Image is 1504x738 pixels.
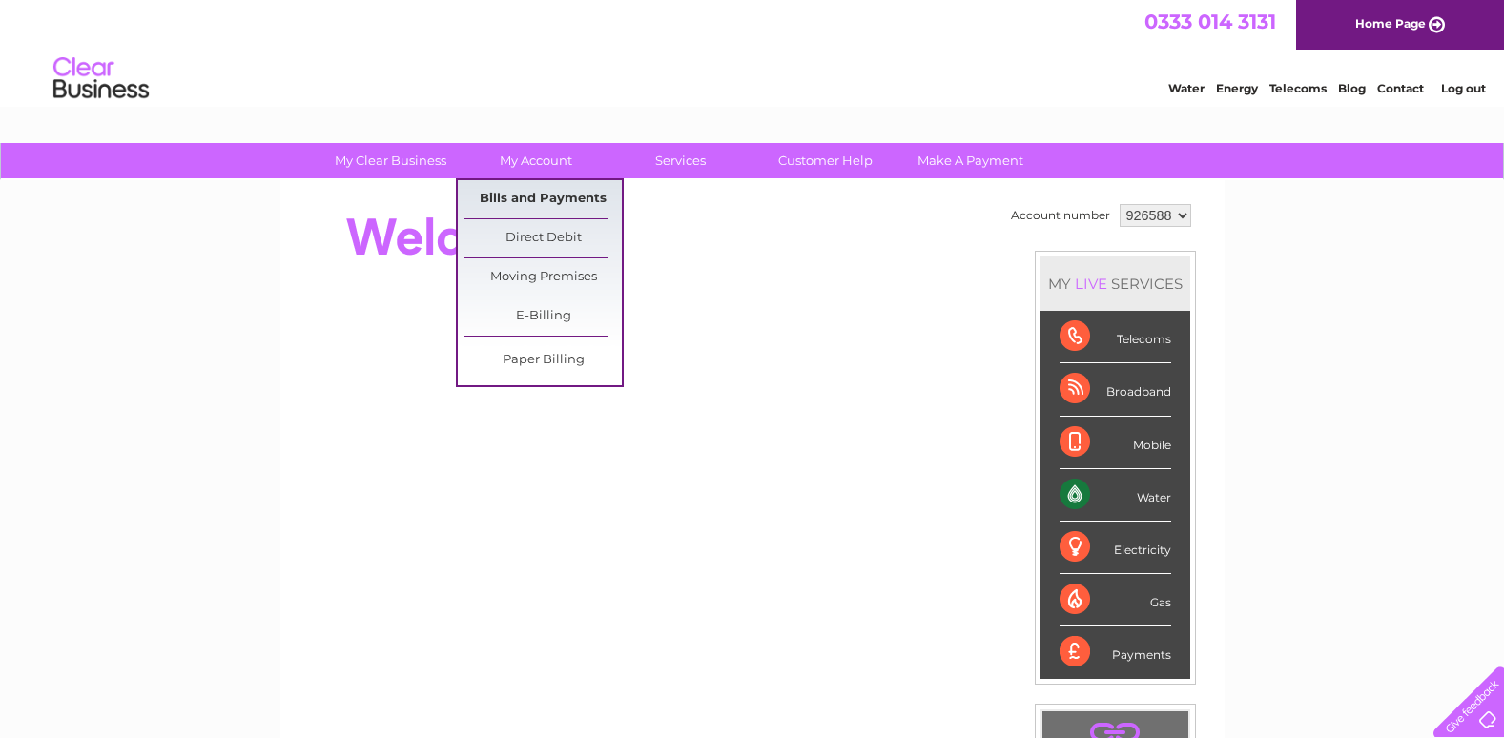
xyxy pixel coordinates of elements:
[1060,417,1171,469] div: Mobile
[602,143,759,178] a: Services
[747,143,904,178] a: Customer Help
[1216,81,1258,95] a: Energy
[1144,10,1276,33] a: 0333 014 3131
[1269,81,1327,95] a: Telecoms
[312,143,469,178] a: My Clear Business
[457,143,614,178] a: My Account
[1338,81,1366,95] a: Blog
[464,219,622,257] a: Direct Debit
[1377,81,1424,95] a: Contact
[464,180,622,218] a: Bills and Payments
[1060,574,1171,626] div: Gas
[1168,81,1205,95] a: Water
[464,297,622,336] a: E-Billing
[1060,311,1171,363] div: Telecoms
[1060,363,1171,416] div: Broadband
[52,50,150,108] img: logo.png
[892,143,1049,178] a: Make A Payment
[1040,256,1190,311] div: MY SERVICES
[1060,626,1171,678] div: Payments
[1060,469,1171,522] div: Water
[1071,275,1111,293] div: LIVE
[1006,199,1115,232] td: Account number
[464,258,622,297] a: Moving Premises
[1441,81,1486,95] a: Log out
[302,10,1204,92] div: Clear Business is a trading name of Verastar Limited (registered in [GEOGRAPHIC_DATA] No. 3667643...
[464,341,622,379] a: Paper Billing
[1060,522,1171,574] div: Electricity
